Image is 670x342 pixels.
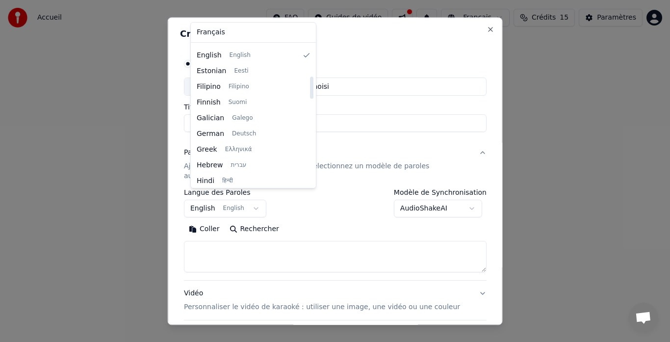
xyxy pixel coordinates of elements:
[225,146,252,154] span: Ελληνικά
[197,176,214,186] span: Hindi
[231,161,247,169] span: עברית
[197,82,221,92] span: Filipino
[230,52,251,59] span: English
[222,177,233,185] span: हिन्दी
[197,113,224,123] span: Galician
[197,160,223,170] span: Hebrew
[197,66,226,76] span: Estonian
[197,98,221,107] span: Finnish
[234,67,248,75] span: Eesti
[197,145,217,155] span: Greek
[197,129,224,139] span: German
[232,114,253,122] span: Galego
[197,27,225,37] span: Français
[232,130,256,138] span: Deutsch
[229,99,247,106] span: Suomi
[197,51,222,60] span: English
[229,83,249,91] span: Filipino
